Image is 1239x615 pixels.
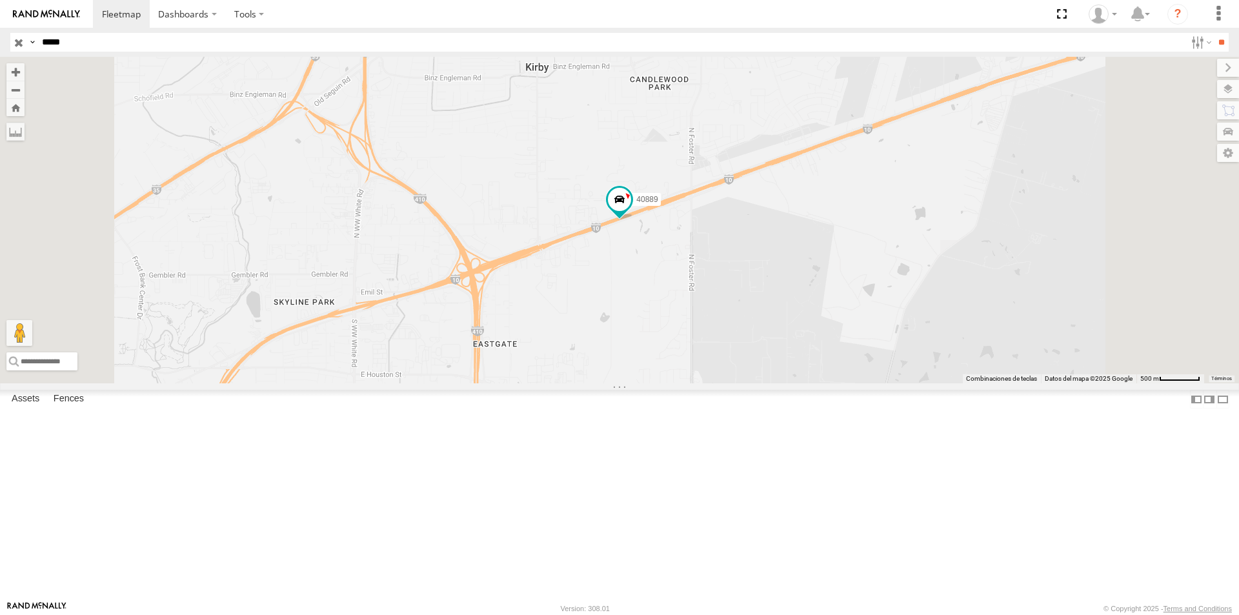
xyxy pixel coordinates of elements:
[1203,390,1216,408] label: Dock Summary Table to the Right
[1163,605,1232,612] a: Terms and Conditions
[561,605,610,612] div: Version: 308.01
[1186,33,1214,52] label: Search Filter Options
[1136,374,1204,383] button: Escala del mapa: 500 m por 60 píxeles
[1217,144,1239,162] label: Map Settings
[1190,390,1203,408] label: Dock Summary Table to the Left
[1045,375,1133,382] span: Datos del mapa ©2025 Google
[1103,605,1232,612] div: © Copyright 2025 -
[5,390,46,408] label: Assets
[1211,376,1232,381] a: Términos (se abre en una nueva pestaña)
[6,81,25,99] button: Zoom out
[6,320,32,346] button: Arrastra al hombrecito al mapa para abrir Street View
[47,390,90,408] label: Fences
[636,196,658,205] span: 40889
[6,63,25,81] button: Zoom in
[1216,390,1229,408] label: Hide Summary Table
[966,374,1037,383] button: Combinaciones de teclas
[6,99,25,116] button: Zoom Home
[6,123,25,141] label: Measure
[13,10,80,19] img: rand-logo.svg
[1140,375,1159,382] span: 500 m
[7,602,66,615] a: Visit our Website
[1167,4,1188,25] i: ?
[1084,5,1122,24] div: Miguel Cantu
[27,33,37,52] label: Search Query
